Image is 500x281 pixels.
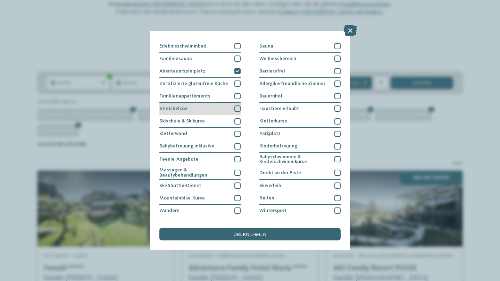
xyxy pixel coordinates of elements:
[234,232,266,237] span: übernehmen
[259,144,297,148] span: Kinderbetreuung
[259,81,325,86] span: Allergikerfreundliche Zimmer
[259,69,285,74] span: Barrierefrei
[159,44,207,49] span: Erlebnisschwimmbad
[159,69,205,74] span: Abenteuerspielplatz
[159,81,228,86] span: Zertifizierte glutenfreie Küche
[259,56,296,61] span: Wellnessbereich
[159,183,201,188] span: Ski-Shuttle-Dienst
[259,94,283,99] span: Bauernhof
[159,119,205,124] span: Skischule & Skikurse
[259,208,286,213] span: Wintersport
[259,170,301,175] span: Direkt an der Piste
[159,168,230,178] span: Massagen & Beautybehandlungen
[159,94,210,99] span: Familienappartements
[259,131,281,136] span: Parkplatz
[159,56,192,61] span: Familiensauna
[259,119,287,124] span: Kletterkurse
[159,208,180,213] span: Wandern
[159,157,198,162] span: Teenie-Angebote
[159,144,214,148] span: Babybetreuung inklusive
[259,44,273,49] span: Sauna
[259,196,274,201] span: Reiten
[159,131,187,136] span: Kletterwand
[159,106,187,111] span: Streichelzoo
[159,196,205,201] span: Mountainbike-Kurse
[259,106,299,111] span: Haustiere erlaubt
[259,183,281,188] span: Skiverleih
[259,154,330,164] span: Babyschwimmen & Kinderschwimmkurse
